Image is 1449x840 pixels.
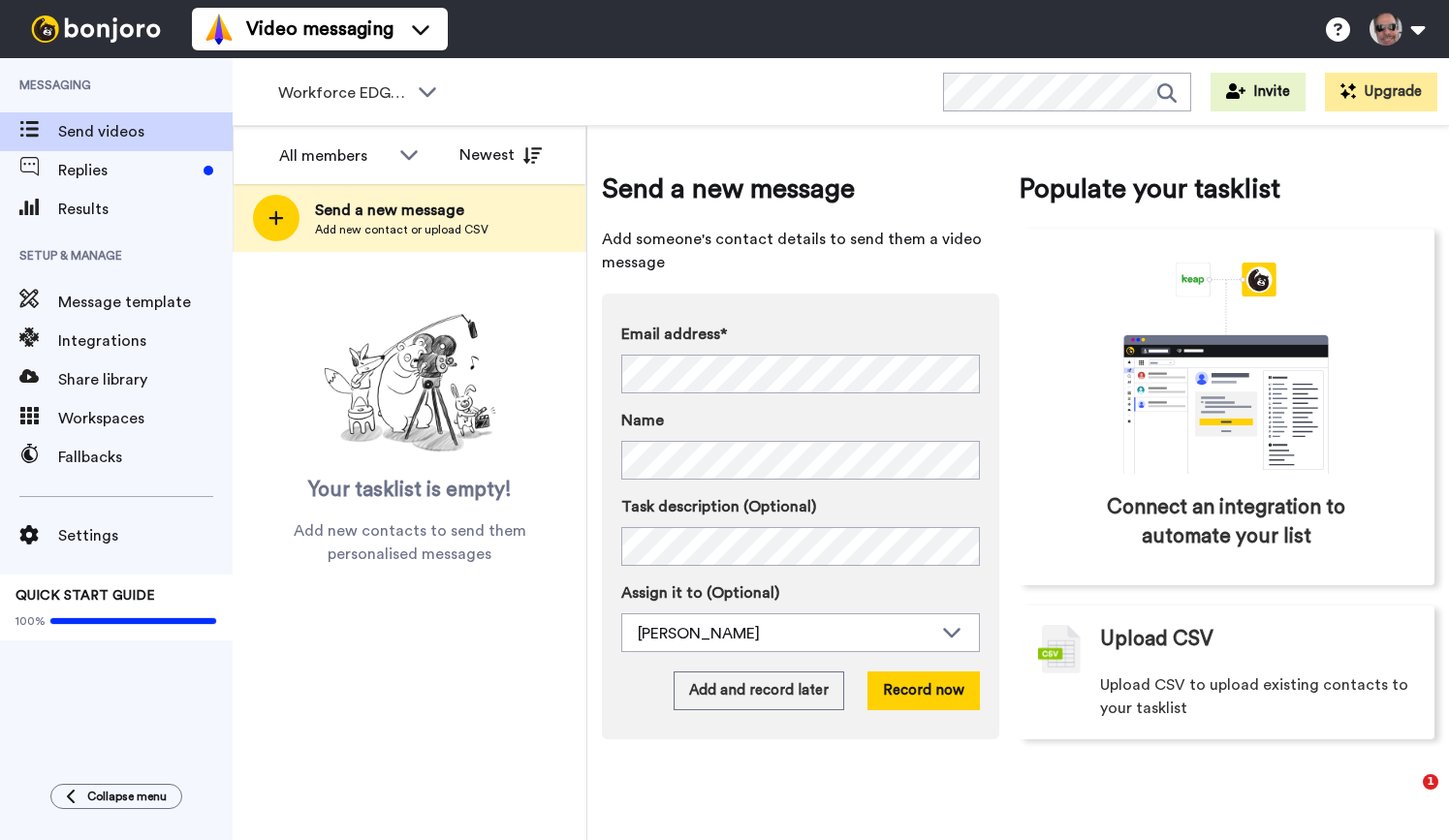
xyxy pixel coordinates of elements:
span: 100% [16,613,46,629]
iframe: Intercom live chat [1383,774,1430,821]
span: Upload CSV to upload existing contacts to your tasklist [1100,673,1416,720]
span: Name [621,409,664,432]
label: Task description (Optional) [621,495,980,518]
span: Share library [58,368,233,391]
span: Add someone's contact details to send them a video message [602,228,999,274]
span: Fallbacks [58,446,233,469]
button: Collapse menu [50,784,182,809]
button: Add and record later [674,671,844,710]
button: Record now [867,671,980,710]
span: Replies [58,159,196,182]
span: Workspaces [58,407,233,430]
span: Connect an integration to automate your list [1101,493,1353,551]
button: Invite [1211,73,1306,111]
span: QUICK START GUIDE [16,589,155,603]
span: Message template [58,291,233,314]
span: Collapse menu [87,789,167,804]
img: ready-set-action.png [313,306,507,461]
img: bj-logo-header-white.svg [23,16,169,43]
span: Settings [58,524,233,547]
button: Newest [445,136,556,174]
span: Results [58,198,233,221]
label: Assign it to (Optional) [621,581,980,605]
span: Populate your tasklist [1019,170,1435,208]
span: Send videos [58,120,233,143]
img: vm-color.svg [204,14,235,45]
span: 1 [1423,774,1438,790]
span: Send a new message [602,170,999,208]
div: animation [1081,263,1371,474]
button: Upgrade [1325,73,1437,111]
span: Integrations [58,329,233,353]
label: Email address* [621,323,980,346]
span: Add new contacts to send them personalised messages [262,519,557,566]
span: Workforce EDGE Program [278,81,408,105]
span: Add new contact or upload CSV [315,222,488,237]
span: Your tasklist is empty! [308,476,512,505]
span: Send a new message [315,199,488,222]
span: Upload CSV [1100,625,1213,654]
span: Video messaging [246,16,394,43]
div: [PERSON_NAME] [638,622,932,645]
img: csv-grey.png [1038,625,1081,673]
div: All members [279,144,390,168]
